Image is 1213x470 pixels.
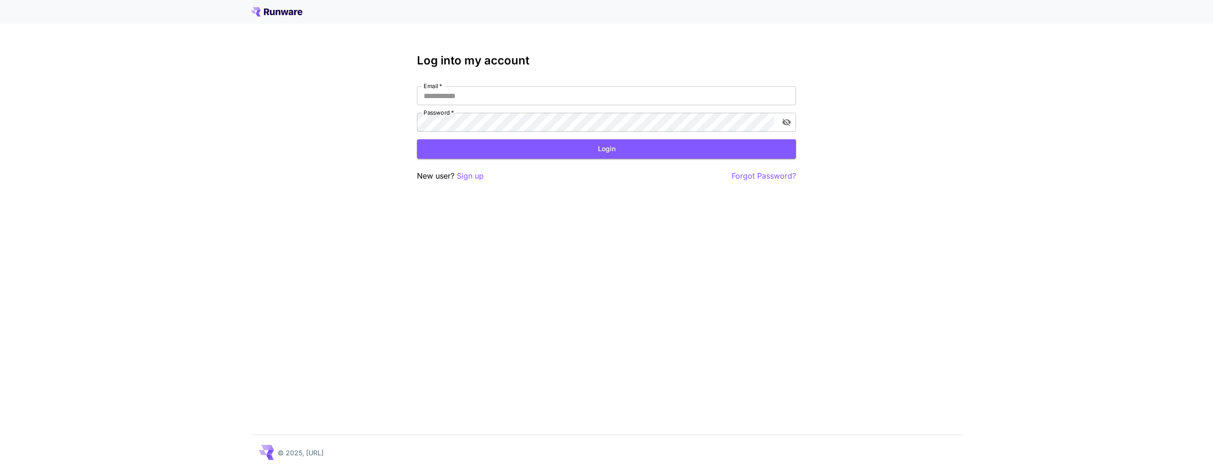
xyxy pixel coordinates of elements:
label: Email [424,82,442,90]
p: New user? [417,170,484,182]
h3: Log into my account [417,54,796,67]
button: Login [417,139,796,159]
button: Sign up [457,170,484,182]
button: toggle password visibility [778,114,795,131]
label: Password [424,108,454,117]
p: © 2025, [URL] [278,448,324,458]
button: Forgot Password? [732,170,796,182]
